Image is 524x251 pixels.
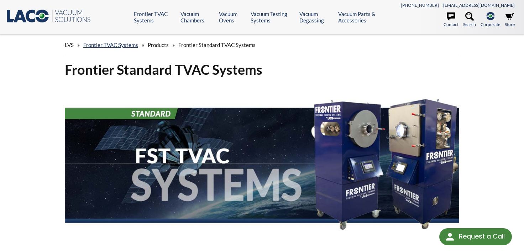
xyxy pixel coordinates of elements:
[65,42,74,48] span: LVS
[65,61,460,78] h1: Frontier Standard TVAC Systems
[338,11,388,23] a: Vacuum Parts & Accessories
[219,11,245,23] a: Vacuum Ovens
[505,12,515,28] a: Store
[299,11,333,23] a: Vacuum Degassing
[463,12,476,28] a: Search
[83,42,138,48] a: Frontier TVAC Systems
[401,2,439,8] a: [PHONE_NUMBER]
[481,21,500,28] span: Corporate
[444,12,459,28] a: Contact
[251,11,294,23] a: Vacuum Testing Systems
[459,228,505,245] div: Request a Call
[180,11,213,23] a: Vacuum Chambers
[148,42,169,48] span: Products
[65,84,460,242] img: FST TVAC Systems header
[178,42,256,48] span: Frontier Standard TVAC Systems
[134,11,175,23] a: Frontier TVAC Systems
[444,231,456,242] img: round button
[439,228,512,245] div: Request a Call
[443,2,515,8] a: [EMAIL_ADDRESS][DOMAIN_NAME]
[65,35,460,55] div: » » »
